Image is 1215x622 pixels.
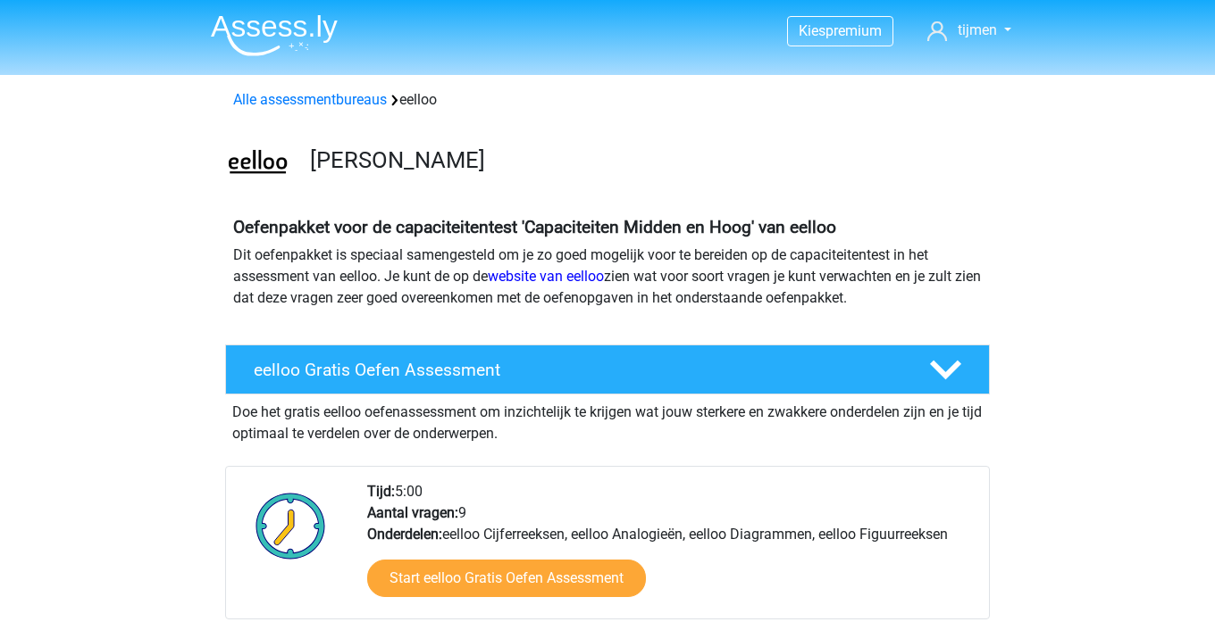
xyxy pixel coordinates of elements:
b: Tijd: [367,483,395,500]
div: Doe het gratis eelloo oefenassessment om inzichtelijk te krijgen wat jouw sterkere en zwakkere on... [225,394,990,444]
p: Dit oefenpakket is speciaal samengesteld om je zo goed mogelijk voor te bereiden op de capaciteit... [233,245,982,309]
img: Assessly [211,14,338,56]
b: Oefenpakket voor de capaciteitentest 'Capaciteiten Midden en Hoog' van eelloo [233,217,836,237]
a: Start eelloo Gratis Oefen Assessment [367,560,646,597]
img: Klok [246,481,336,570]
b: Onderdelen: [367,526,442,543]
a: Kiespremium [788,19,892,43]
div: 5:00 9 eelloo Cijferreeksen, eelloo Analogieën, eelloo Diagrammen, eelloo Figuurreeksen [354,481,988,618]
span: premium [825,22,882,39]
a: Alle assessmentbureaus [233,91,387,108]
div: eelloo [226,89,989,111]
img: eelloo.png [226,132,289,195]
h3: [PERSON_NAME] [310,146,976,174]
a: tijmen [920,20,1018,41]
a: website van eelloo [488,268,604,285]
b: Aantal vragen: [367,504,458,521]
h4: eelloo Gratis Oefen Assessment [254,360,901,380]
a: eelloo Gratis Oefen Assessment [218,344,997,394]
span: tijmen [958,21,997,38]
span: Kies [799,22,825,39]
